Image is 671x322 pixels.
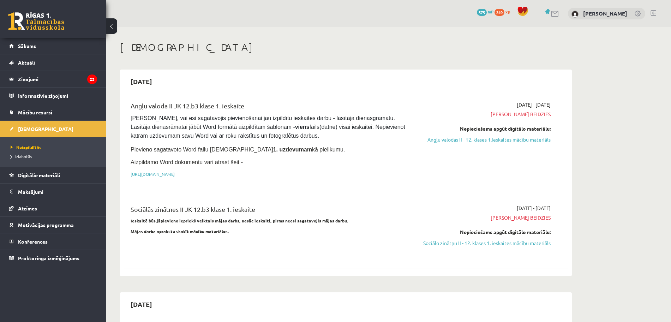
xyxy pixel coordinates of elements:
a: Sākums [9,38,97,54]
h1: [DEMOGRAPHIC_DATA] [120,41,572,53]
a: Konferences [9,233,97,250]
span: Aizpildāmo Word dokumentu vari atrast šeit - [131,159,243,165]
a: 249 xp [495,9,514,14]
a: Maksājumi [9,184,97,200]
span: Atzīmes [18,205,37,211]
a: Rīgas 1. Tālmācības vidusskola [8,12,64,30]
span: 249 [495,9,504,16]
a: Ziņojumi23 [9,71,97,87]
a: Mācību resursi [9,104,97,120]
i: 23 [87,74,97,84]
span: mP [488,9,493,14]
strong: Ieskaitē būs jāpievieno iepriekš veiktais mājas darbs, nesāc ieskaiti, pirms neesi sagatavojis mā... [131,218,348,223]
span: 575 [477,9,487,16]
span: Proktoringa izmēģinājums [18,255,79,261]
span: Konferences [18,238,48,245]
a: [PERSON_NAME] [583,10,627,17]
h2: [DATE] [124,296,159,312]
legend: Maksājumi [18,184,97,200]
img: Nikolass Senitagoja [571,11,579,18]
span: Digitālie materiāli [18,172,60,178]
span: [PERSON_NAME] beidzies [418,214,551,221]
a: Izlabotās [11,153,99,160]
span: [DATE] - [DATE] [517,101,551,108]
span: Neizpildītās [11,144,41,150]
h2: [DATE] [124,73,159,90]
a: Atzīmes [9,200,97,216]
a: Aktuāli [9,54,97,71]
a: [URL][DOMAIN_NAME] [131,171,175,177]
strong: 1. uzdevumam [273,147,312,153]
div: Sociālās zinātnes II JK 12.b3 klase 1. ieskaite [131,204,407,217]
span: Pievieno sagatavoto Word failu [DEMOGRAPHIC_DATA] kā pielikumu. [131,147,345,153]
strong: viens [295,124,310,130]
div: Nepieciešams apgūt digitālo materiālu: [418,125,551,132]
span: Mācību resursi [18,109,52,115]
a: [DEMOGRAPHIC_DATA] [9,121,97,137]
span: xp [505,9,510,14]
a: Proktoringa izmēģinājums [9,250,97,266]
span: [PERSON_NAME], vai esi sagatavojis pievienošanai jau izpildītu ieskaites darbu - lasītāja dienasg... [131,115,407,139]
span: Aktuāli [18,59,35,66]
span: Motivācijas programma [18,222,74,228]
a: Sociālo zinātņu II - 12. klases 1. ieskaites mācību materiāls [418,239,551,247]
a: Digitālie materiāli [9,167,97,183]
div: Nepieciešams apgūt digitālo materiālu: [418,228,551,236]
a: Motivācijas programma [9,217,97,233]
legend: Informatīvie ziņojumi [18,88,97,104]
legend: Ziņojumi [18,71,97,87]
a: Neizpildītās [11,144,99,150]
div: Angļu valoda II JK 12.b3 klase 1. ieskaite [131,101,407,114]
span: [DEMOGRAPHIC_DATA] [18,126,73,132]
a: Angļu valodas II - 12. klases 1.ieskaites mācību materiāls [418,136,551,143]
a: Informatīvie ziņojumi [9,88,97,104]
span: [PERSON_NAME] beidzies [418,111,551,118]
strong: Mājas darba aprakstu skatīt mācību materiālos. [131,228,229,234]
span: Sākums [18,43,36,49]
span: [DATE] - [DATE] [517,204,551,212]
span: Izlabotās [11,154,32,159]
a: 575 mP [477,9,493,14]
